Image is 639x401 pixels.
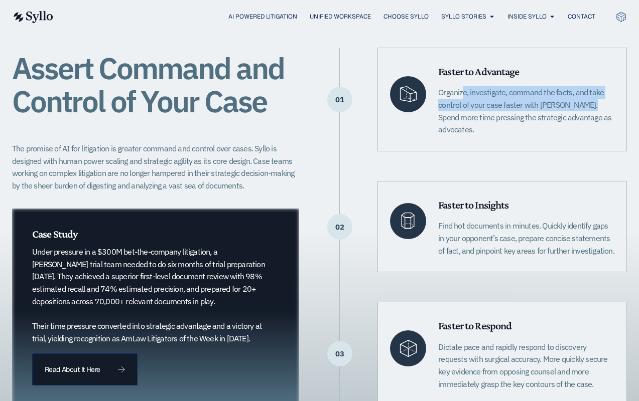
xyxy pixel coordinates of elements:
span: Read About It Here [45,366,100,373]
p: The promise of AI for litigation is greater command and control over cases. Syllo is designed wit... [12,142,299,192]
a: Contact [568,12,595,21]
a: Unified Workspace [310,12,371,21]
div: Menu Toggle [73,12,595,22]
a: Choose Syllo [384,12,429,21]
a: Inside Syllo [507,12,547,21]
span: Faster to Advantage [438,65,519,78]
p: 01 [327,99,352,100]
p: Dictate pace and rapidly respond to discovery requests with surgical accuracy. More quickly secur... [438,341,614,390]
p: Under pressure in a $300M bet-the-company litigation, a [PERSON_NAME] trial team needed to do six... [32,246,271,344]
p: Find hot documents in minutes. Quickly identify gaps in your opponent’s case, prepare concise sta... [438,220,614,257]
p: 02 [327,227,352,228]
a: Syllo Stories [441,12,486,21]
a: Read About It Here [32,353,138,385]
p: 03 [327,353,352,354]
a: AI Powered Litigation [228,12,297,21]
span: Faster to Respond [438,319,512,332]
img: syllo [12,11,53,23]
span: Faster to Insights [438,198,508,211]
span: Assert Command and Control of Your Case [12,48,284,121]
nav: Menu [73,12,595,22]
span: Case Study [32,228,77,240]
p: Organize, investigate, command the facts, and take control of your case faster with [PERSON_NAME]... [438,86,614,136]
